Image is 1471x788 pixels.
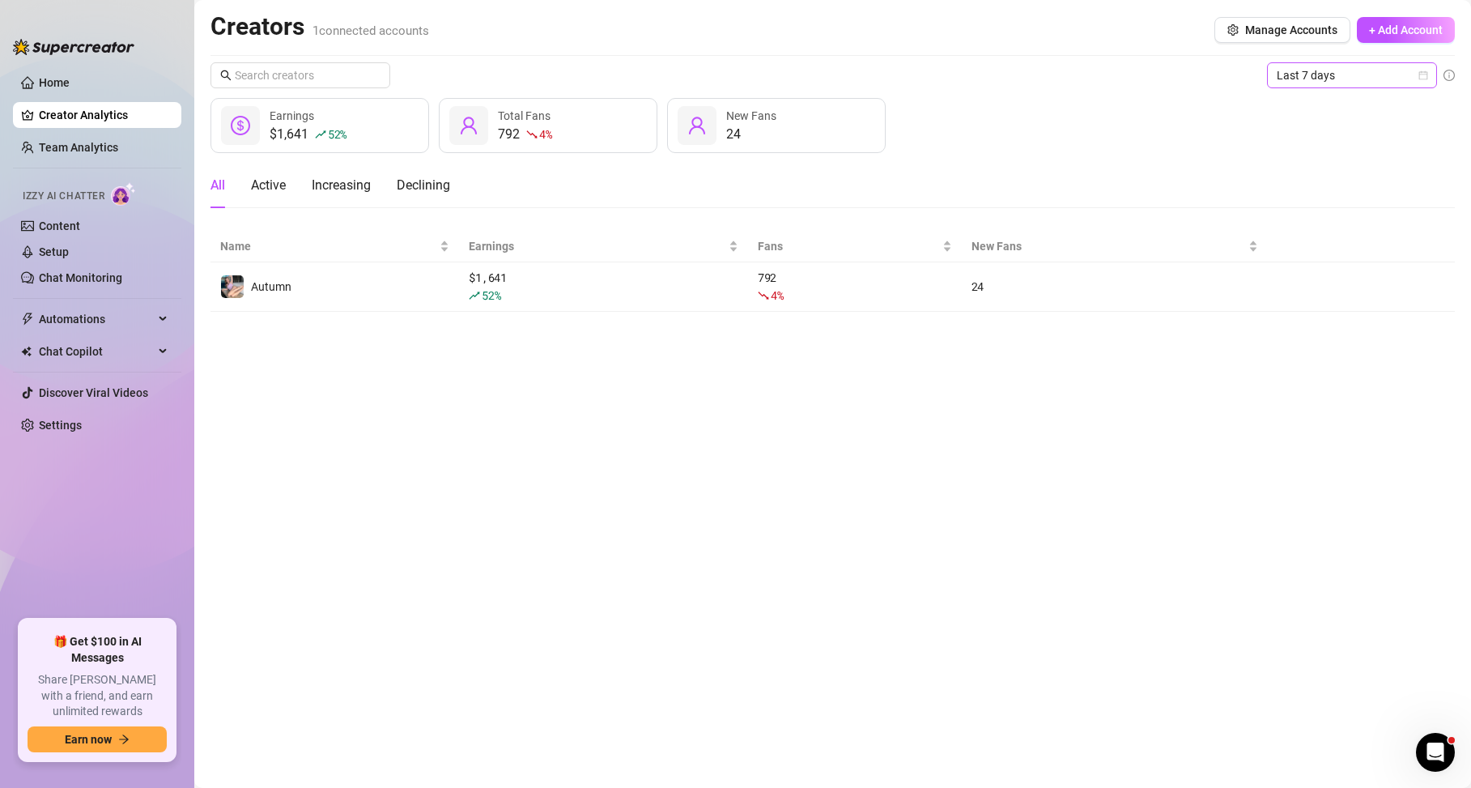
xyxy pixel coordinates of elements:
span: Name [220,237,436,255]
span: thunderbolt [21,313,34,326]
span: + Add Account [1369,23,1443,36]
span: New Fans [971,237,1246,255]
a: Team Analytics [39,141,118,154]
span: search [220,70,232,81]
span: 1 connected accounts [312,23,429,38]
div: Declining [397,176,450,195]
button: Manage Accounts [1214,17,1350,43]
a: Content [39,219,80,232]
span: Manage Accounts [1245,23,1337,36]
a: Settings [39,419,82,432]
img: Autumn [221,275,244,298]
span: calendar [1418,70,1428,80]
img: AI Chatter [111,182,136,206]
span: Last 7 days [1277,63,1427,87]
img: logo-BBDzfeDw.svg [13,39,134,55]
span: setting [1227,24,1239,36]
span: 4 % [771,288,783,303]
th: Earnings [459,231,748,262]
span: fall [526,129,538,140]
div: Active [251,176,286,195]
span: Izzy AI Chatter [23,189,104,204]
span: Share [PERSON_NAME] with a friend, and earn unlimited rewards [28,672,167,720]
span: 52 % [482,288,500,303]
span: Autumn [251,280,291,293]
span: fall [758,290,769,301]
a: Home [39,76,70,89]
iframe: Intercom live chat [1416,733,1455,772]
div: Increasing [312,176,371,195]
a: Discover Viral Videos [39,386,148,399]
span: user [687,116,707,135]
div: $1,641 [270,125,346,144]
span: arrow-right [118,734,130,745]
a: Creator Analytics [39,102,168,128]
div: $ 1,641 [469,269,738,305]
h2: Creators [210,11,429,42]
button: + Add Account [1357,17,1455,43]
span: Automations [39,306,154,332]
th: Fans [748,231,962,262]
span: Earnings [469,237,725,255]
span: Earnings [270,109,314,122]
span: Total Fans [498,109,551,122]
span: New Fans [726,109,776,122]
a: Setup [39,245,69,258]
span: 🎁 Get $100 in AI Messages [28,634,167,666]
span: 52 % [328,126,346,142]
button: Earn nowarrow-right [28,726,167,752]
div: 792 [498,125,551,144]
th: New Fans [962,231,1269,262]
span: Fans [758,237,939,255]
span: Chat Copilot [39,339,154,364]
div: 24 [971,278,1259,296]
span: dollar-circle [231,116,250,135]
span: Earn now [65,733,112,746]
span: user [459,116,478,135]
span: 4 % [539,126,551,142]
span: rise [469,290,480,301]
a: Chat Monitoring [39,271,122,284]
img: Chat Copilot [21,346,32,357]
span: rise [315,129,326,140]
span: info-circle [1443,70,1455,81]
div: 24 [726,125,776,144]
div: All [210,176,225,195]
div: 792 [758,269,952,305]
th: Name [210,231,459,262]
input: Search creators [235,66,368,84]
